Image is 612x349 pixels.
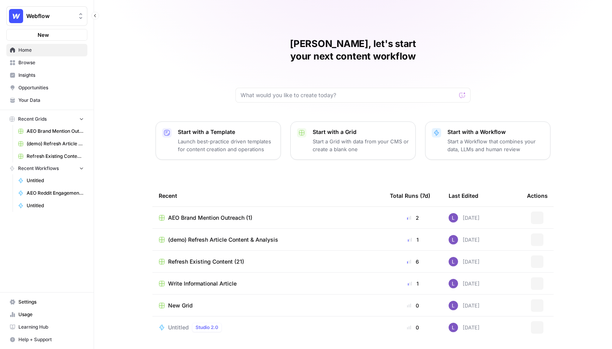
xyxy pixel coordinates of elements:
div: 1 [390,280,436,288]
button: New [6,29,87,41]
span: Studio 2.0 [196,324,218,331]
a: Browse [6,56,87,69]
img: rn7sh892ioif0lo51687sih9ndqw [449,213,458,222]
span: New [38,31,49,39]
span: Recent Workflows [18,165,59,172]
span: AEO Brand Mention Outreach (1) [27,128,84,135]
p: Start a Grid with data from your CMS or create a blank one [313,137,409,153]
span: AEO Brand Mention Outreach (1) [168,214,252,222]
span: New Grid [168,302,193,309]
span: Webflow [26,12,74,20]
div: Actions [527,185,548,206]
button: Start with a TemplateLaunch best-practice driven templates for content creation and operations [156,121,281,160]
button: Recent Grids [6,113,87,125]
a: (demo) Refresh Article Content & Analysis [14,137,87,150]
a: Learning Hub [6,321,87,333]
img: rn7sh892ioif0lo51687sih9ndqw [449,235,458,244]
span: (demo) Refresh Article Content & Analysis [168,236,278,244]
img: rn7sh892ioif0lo51687sih9ndqw [449,257,458,266]
p: Start with a Grid [313,128,409,136]
img: rn7sh892ioif0lo51687sih9ndqw [449,323,458,332]
div: 2 [390,214,436,222]
a: (demo) Refresh Article Content & Analysis [159,236,377,244]
a: AEO Reddit Engagement - Fork [14,187,87,199]
span: Refresh Existing Content (21) [27,153,84,160]
p: Start with a Template [178,128,274,136]
a: Opportunities [6,81,87,94]
span: Recent Grids [18,116,47,123]
span: Usage [18,311,84,318]
button: Recent Workflows [6,163,87,174]
p: Start a Workflow that combines your data, LLMs and human review [447,137,544,153]
span: Write Informational Article [168,280,237,288]
div: Last Edited [449,185,478,206]
input: What would you like to create today? [241,91,456,99]
span: Opportunities [18,84,84,91]
a: Refresh Existing Content (21) [159,258,377,266]
div: 0 [390,324,436,331]
a: Settings [6,296,87,308]
a: Usage [6,308,87,321]
div: 1 [390,236,436,244]
button: Help + Support [6,333,87,346]
div: [DATE] [449,279,480,288]
button: Workspace: Webflow [6,6,87,26]
a: AEO Brand Mention Outreach (1) [14,125,87,137]
h1: [PERSON_NAME], let's start your next content workflow [235,38,471,63]
a: Insights [6,69,87,81]
span: Help + Support [18,336,84,343]
span: Your Data [18,97,84,104]
button: Start with a GridStart a Grid with data from your CMS or create a blank one [290,121,416,160]
span: Home [18,47,84,54]
span: Insights [18,72,84,79]
a: Write Informational Article [159,280,377,288]
a: Refresh Existing Content (21) [14,150,87,163]
span: Learning Hub [18,324,84,331]
div: 0 [390,302,436,309]
div: [DATE] [449,235,480,244]
button: Start with a WorkflowStart a Workflow that combines your data, LLMs and human review [425,121,550,160]
div: [DATE] [449,257,480,266]
div: 6 [390,258,436,266]
a: AEO Brand Mention Outreach (1) [159,214,377,222]
a: Untitled [14,199,87,212]
span: Untitled [27,177,84,184]
p: Launch best-practice driven templates for content creation and operations [178,137,274,153]
span: AEO Reddit Engagement - Fork [27,190,84,197]
span: Refresh Existing Content (21) [168,258,244,266]
a: Untitled [14,174,87,187]
span: Untitled [168,324,189,331]
a: UntitledStudio 2.0 [159,323,377,332]
img: rn7sh892ioif0lo51687sih9ndqw [449,301,458,310]
span: (demo) Refresh Article Content & Analysis [27,140,84,147]
div: [DATE] [449,301,480,310]
span: Browse [18,59,84,66]
div: [DATE] [449,213,480,222]
img: rn7sh892ioif0lo51687sih9ndqw [449,279,458,288]
img: Webflow Logo [9,9,23,23]
a: Home [6,44,87,56]
div: Total Runs (7d) [390,185,430,206]
p: Start with a Workflow [447,128,544,136]
a: Your Data [6,94,87,107]
a: New Grid [159,302,377,309]
span: Settings [18,298,84,306]
div: [DATE] [449,323,480,332]
span: Untitled [27,202,84,209]
div: Recent [159,185,377,206]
